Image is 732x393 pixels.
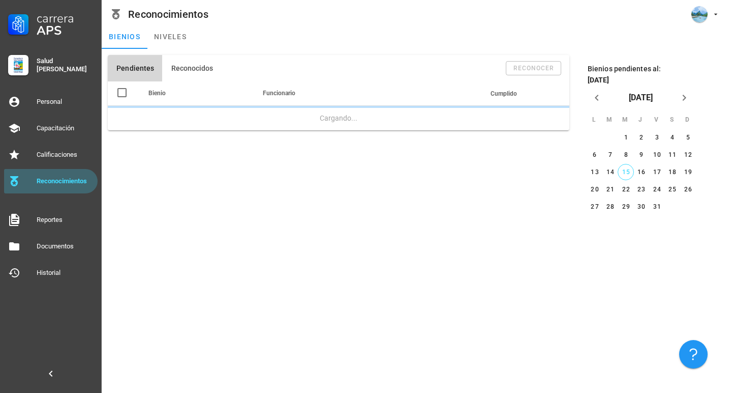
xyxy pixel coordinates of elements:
[37,98,94,106] div: Personal
[587,203,603,210] div: 27
[588,89,606,107] button: Mes anterior
[649,134,665,141] div: 3
[633,181,650,198] button: 23
[491,90,517,97] span: Cumplido
[680,151,696,158] div: 12
[263,90,295,97] span: Funcionario
[602,111,617,128] th: M
[675,89,693,107] button: Próximo mes
[587,181,603,198] button: 20
[664,186,681,193] div: 25
[587,169,603,176] div: 13
[680,164,696,180] button: 19
[37,12,94,24] div: Carrera
[587,164,603,180] button: 13
[649,147,665,163] button: 10
[633,129,650,146] button: 2
[680,181,696,198] button: 26
[649,169,665,176] div: 17
[618,111,632,128] th: M
[102,24,147,49] a: bienios
[618,164,634,180] button: 15
[680,129,696,146] button: 5
[664,129,681,146] button: 4
[664,181,681,198] button: 25
[37,124,94,132] div: Capacitación
[680,111,694,128] th: D
[4,90,98,114] a: Personal
[618,199,634,215] button: 29
[618,181,634,198] button: 22
[633,164,650,180] button: 16
[4,208,98,232] a: Reportes
[602,186,619,193] div: 21
[633,169,650,176] div: 16
[618,134,634,141] div: 1
[664,111,679,128] th: S
[37,177,94,185] div: Reconocimientos
[633,147,650,163] button: 9
[664,147,681,163] button: 11
[602,203,619,210] div: 28
[625,88,657,108] button: [DATE]
[37,269,94,277] div: Historial
[4,143,98,167] a: Calificaciones
[587,151,603,158] div: 6
[618,147,634,163] button: 8
[588,76,609,84] strong: [DATE]
[602,151,619,158] div: 7
[664,134,681,141] div: 4
[602,169,619,176] div: 14
[170,64,213,72] span: Reconocidos
[587,199,603,215] button: 27
[633,151,650,158] div: 9
[649,186,665,193] div: 24
[680,147,696,163] button: 12
[680,186,696,193] div: 26
[618,151,634,158] div: 8
[691,6,708,22] div: avatar
[37,24,94,37] div: APS
[140,81,257,106] th: Bienio: Sin ordenar. Pulse para ordenar de forma ascendente.
[649,203,665,210] div: 31
[649,129,665,146] button: 3
[633,186,650,193] div: 23
[116,64,154,72] span: Pendientes
[4,261,98,285] a: Historial
[618,129,634,146] button: 1
[602,164,619,180] button: 14
[602,199,619,215] button: 28
[664,169,681,176] div: 18
[409,81,525,106] th: Cumplido
[108,106,569,130] td: Cargando...
[4,234,98,259] a: Documentos
[37,242,94,250] div: Documentos
[649,111,663,128] th: V
[633,203,650,210] div: 30
[618,186,634,193] div: 22
[618,169,633,176] div: 15
[257,81,409,106] th: Funcionario: Sin ordenar. Pulse para ordenar de forma ascendente.
[4,116,98,141] a: Capacitación
[680,169,696,176] div: 19
[649,164,665,180] button: 17
[618,203,634,210] div: 29
[148,90,166,97] span: Bienio
[37,57,94,73] div: Salud [PERSON_NAME]
[602,181,619,198] button: 21
[128,9,208,20] div: Reconocimientos
[649,181,665,198] button: 24
[633,134,650,141] div: 2
[680,134,696,141] div: 5
[162,55,221,81] button: Reconocidos
[37,151,94,159] div: Calificaciones
[579,55,701,86] div: Bienios pendientes al:
[633,111,648,128] th: J
[4,169,98,193] a: Reconocimientos
[633,199,650,215] button: 30
[602,147,619,163] button: 7
[587,147,603,163] button: 6
[37,216,94,224] div: Reportes
[587,186,603,193] div: 20
[649,151,665,158] div: 10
